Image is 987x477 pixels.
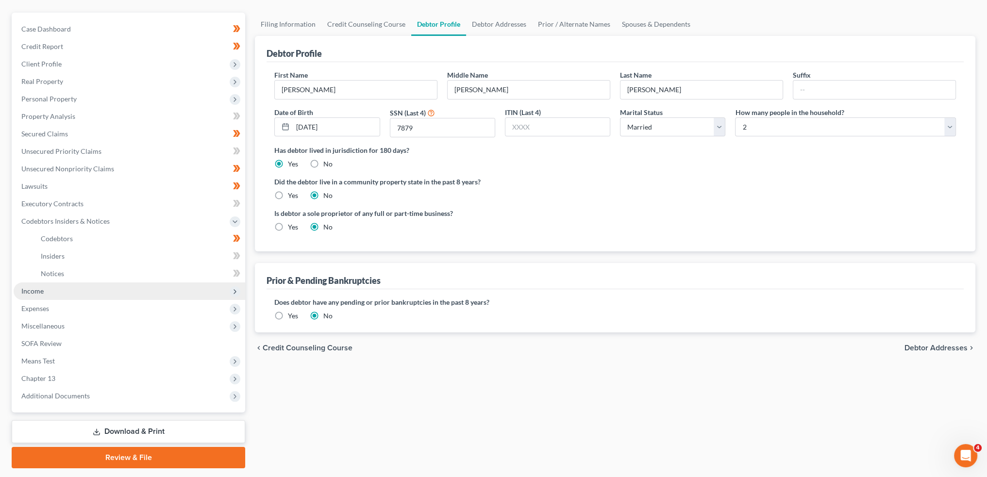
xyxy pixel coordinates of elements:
i: chevron_left [255,344,263,352]
label: Last Name [620,70,652,80]
a: Prior / Alternate Names [532,13,616,36]
span: Property Analysis [21,112,75,120]
span: 4 [974,444,982,452]
a: Spouses & Dependents [616,13,696,36]
a: Lawsuits [14,178,245,195]
label: Middle Name [447,70,488,80]
a: Review & File [12,447,245,468]
input: M.I [448,81,610,99]
span: Chapter 13 [21,374,55,382]
label: How many people in the household? [735,107,844,117]
a: Secured Claims [14,125,245,143]
a: Download & Print [12,420,245,443]
input: MM/DD/YYYY [293,118,379,136]
a: Debtor Addresses [466,13,532,36]
span: Codebtors [41,234,73,243]
label: ITIN (Last 4) [505,107,541,117]
a: Property Analysis [14,108,245,125]
label: Marital Status [620,107,663,117]
input: -- [620,81,783,99]
div: Debtor Profile [267,48,322,59]
span: Expenses [21,304,49,313]
span: Client Profile [21,60,62,68]
span: Notices [41,269,64,278]
i: chevron_right [968,344,975,352]
span: Secured Claims [21,130,68,138]
label: Yes [288,159,298,169]
label: Has debtor lived in jurisdiction for 180 days? [274,145,956,155]
input: XXXX [505,118,610,136]
span: Codebtors Insiders & Notices [21,217,110,225]
a: Credit Report [14,38,245,55]
span: Lawsuits [21,182,48,190]
label: Yes [288,311,298,321]
label: Date of Birth [274,107,313,117]
button: chevron_left Credit Counseling Course [255,344,352,352]
span: Income [21,287,44,295]
button: Debtor Addresses chevron_right [904,344,975,352]
label: No [323,191,333,200]
a: Executory Contracts [14,195,245,213]
a: Filing Information [255,13,321,36]
label: No [323,311,333,321]
span: Executory Contracts [21,199,84,208]
span: SOFA Review [21,339,62,347]
label: Does debtor have any pending or prior bankruptcies in the past 8 years? [274,297,956,307]
input: -- [275,81,437,99]
a: Insiders [33,247,245,265]
a: Notices [33,265,245,282]
a: Debtor Profile [411,13,466,36]
label: Suffix [793,70,811,80]
a: Unsecured Priority Claims [14,143,245,160]
label: Did the debtor live in a community property state in the past 8 years? [274,177,956,187]
label: Yes [288,222,298,232]
span: Real Property [21,77,63,85]
a: Case Dashboard [14,20,245,38]
label: No [323,159,333,169]
a: Codebtors [33,230,245,247]
label: No [323,222,333,232]
span: Additional Documents [21,392,90,400]
label: First Name [274,70,308,80]
span: Credit Counseling Course [263,344,352,352]
a: Unsecured Nonpriority Claims [14,160,245,178]
label: Is debtor a sole proprietor of any full or part-time business? [274,208,610,218]
div: Prior & Pending Bankruptcies [267,275,381,286]
span: Case Dashboard [21,25,71,33]
input: -- [793,81,955,99]
span: Unsecured Priority Claims [21,147,101,155]
span: Miscellaneous [21,322,65,330]
span: Insiders [41,252,65,260]
span: Unsecured Nonpriority Claims [21,164,114,173]
a: SOFA Review [14,335,245,352]
span: Debtor Addresses [904,344,968,352]
label: Yes [288,191,298,200]
span: Personal Property [21,95,77,103]
span: Credit Report [21,42,63,50]
input: XXXX [390,118,495,137]
iframe: Intercom live chat [954,444,977,467]
a: Credit Counseling Course [321,13,411,36]
label: SSN (Last 4) [390,108,426,118]
span: Means Test [21,357,55,365]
